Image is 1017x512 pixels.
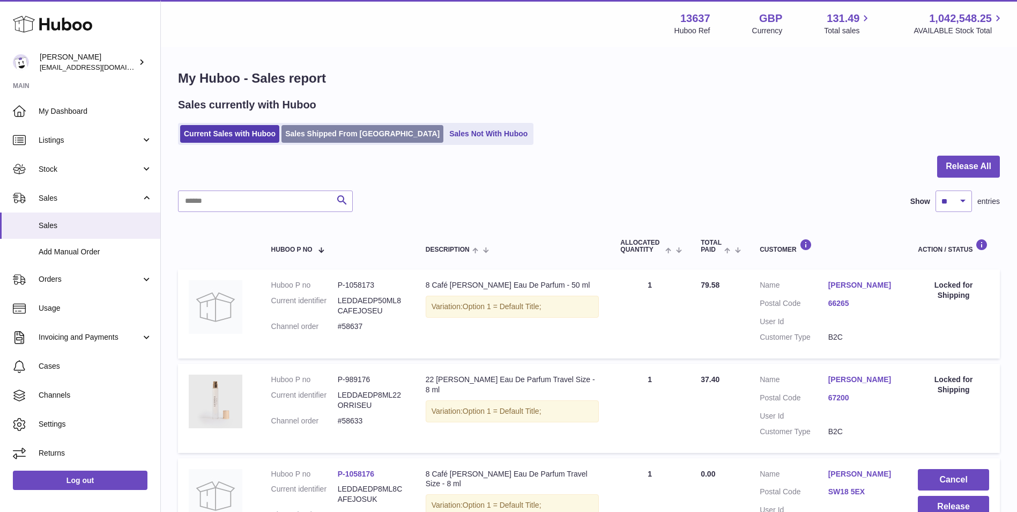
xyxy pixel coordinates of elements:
[271,390,338,411] dt: Current identifier
[760,239,896,253] div: Customer
[271,296,338,316] dt: Current identifier
[426,296,599,318] div: Variation:
[701,470,715,478] span: 0.00
[39,106,152,116] span: My Dashboard
[610,269,690,359] td: 1
[39,303,152,313] span: Usage
[760,332,828,342] dt: Customer Type
[40,63,158,71] span: [EMAIL_ADDRESS][DOMAIN_NAME]
[760,375,828,387] dt: Name
[281,125,443,143] a: Sales Shipped From [GEOGRAPHIC_DATA]
[910,196,930,207] label: Show
[338,321,404,332] dd: #58637
[760,298,828,311] dt: Postal Code
[701,281,719,289] span: 79.58
[178,70,1000,87] h1: My Huboo - Sales report
[760,487,828,500] dt: Postal Code
[39,193,141,203] span: Sales
[759,11,782,26] strong: GBP
[39,247,152,257] span: Add Manual Order
[828,427,897,437] dd: B2C
[338,416,404,426] dd: #58633
[828,298,897,309] a: 66265
[760,317,828,327] dt: User Id
[918,469,989,491] button: Cancel
[271,321,338,332] dt: Channel order
[40,52,136,72] div: [PERSON_NAME]
[178,98,316,112] h2: Sales currently with Huboo
[674,26,710,36] div: Huboo Ref
[760,280,828,293] dt: Name
[701,375,719,384] span: 37.40
[446,125,531,143] a: Sales Not With Huboo
[426,469,599,489] div: 8 Café [PERSON_NAME] Eau De Parfum Travel Size - 8 ml
[338,484,404,504] dd: LEDDAEDP8ML8CAFEJOSUK
[827,11,859,26] span: 131.49
[338,280,404,290] dd: P-1058173
[929,11,992,26] span: 1,042,548.25
[918,280,989,301] div: Locked for Shipping
[271,416,338,426] dt: Channel order
[828,487,897,497] a: SW18 5EX
[937,156,1000,178] button: Release All
[271,280,338,290] dt: Huboo P no
[189,280,242,334] img: no-photo.jpg
[338,470,375,478] a: P-1058176
[39,221,152,231] span: Sales
[828,393,897,403] a: 67200
[760,411,828,421] dt: User Id
[180,125,279,143] a: Current Sales with Huboo
[39,361,152,371] span: Cases
[918,239,989,253] div: Action / Status
[39,419,152,429] span: Settings
[338,390,404,411] dd: LEDDAEDP8ML22ORRISEU
[426,375,599,395] div: 22 [PERSON_NAME] Eau De Parfum Travel Size - 8 ml
[824,11,872,36] a: 131.49 Total sales
[828,332,897,342] dd: B2C
[39,332,141,342] span: Invoicing and Payments
[824,26,872,36] span: Total sales
[828,280,897,290] a: [PERSON_NAME]
[610,364,690,453] td: 1
[39,390,152,400] span: Channels
[680,11,710,26] strong: 13637
[39,135,141,145] span: Listings
[338,375,404,385] dd: P-989176
[271,246,313,253] span: Huboo P no
[271,375,338,385] dt: Huboo P no
[338,296,404,316] dd: LEDDAEDP50ML8CAFEJOSEU
[760,469,828,482] dt: Name
[914,26,1004,36] span: AVAILABLE Stock Total
[918,375,989,395] div: Locked for Shipping
[13,54,29,70] img: internalAdmin-13637@internal.huboo.com
[463,407,541,415] span: Option 1 = Default Title;
[760,427,828,437] dt: Customer Type
[828,375,897,385] a: [PERSON_NAME]
[760,393,828,406] dt: Postal Code
[426,246,470,253] span: Description
[463,501,541,509] span: Option 1 = Default Title;
[977,196,1000,207] span: entries
[271,469,338,479] dt: Huboo P no
[828,469,897,479] a: [PERSON_NAME]
[39,274,141,284] span: Orders
[39,164,141,174] span: Stock
[426,280,599,290] div: 8 Café [PERSON_NAME] Eau De Parfum - 50 ml
[463,302,541,311] span: Option 1 = Default Title;
[426,400,599,422] div: Variation:
[39,448,152,458] span: Returns
[620,239,662,253] span: ALLOCATED Quantity
[271,484,338,504] dt: Current identifier
[701,239,722,253] span: Total paid
[13,471,147,490] a: Log out
[914,11,1004,36] a: 1,042,548.25 AVAILABLE Stock Total
[752,26,783,36] div: Currency
[189,375,242,428] img: LEDDAEDP8ML22ORRIS-_5150_8f6aed83-42f7-4133-9feb-a0a784017826.jpg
